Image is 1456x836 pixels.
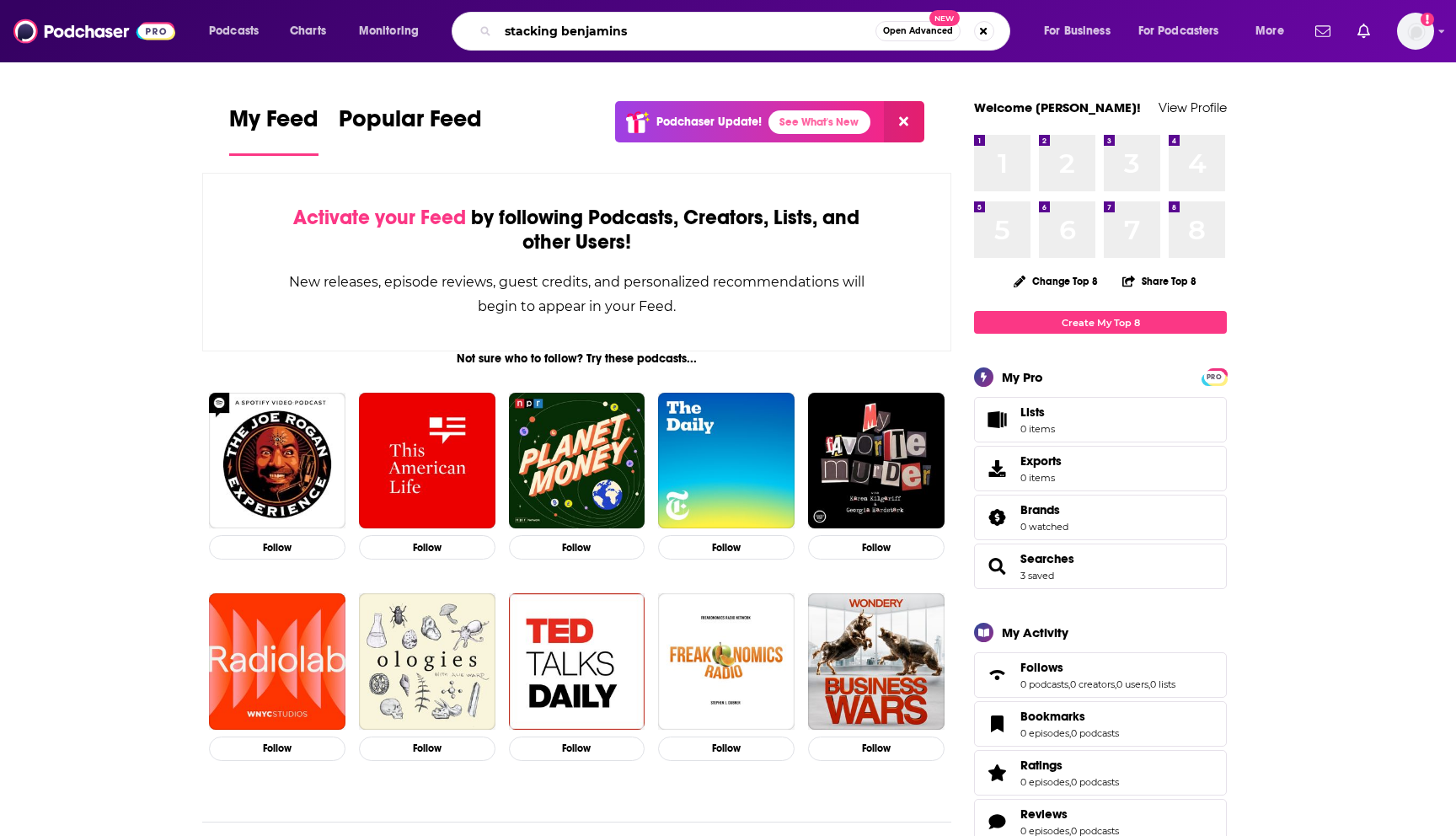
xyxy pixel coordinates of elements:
[1002,624,1068,640] div: My Activity
[980,663,1014,687] a: Follows
[980,506,1014,529] a: Brands
[1115,678,1116,690] span: ,
[658,593,795,730] img: Freakonomics Radio
[980,761,1014,785] a: Ratings
[974,750,1227,796] span: Ratings
[1127,18,1244,45] button: open menu
[1032,18,1132,45] button: open menu
[359,393,495,529] img: This American Life
[980,457,1014,480] span: Exports
[509,535,645,560] button: Follow
[359,593,495,730] img: Ologies with Alie Ward
[1069,727,1071,739] span: ,
[1020,660,1063,675] span: Follows
[197,18,281,45] button: open menu
[229,104,318,143] span: My Feed
[1397,13,1434,50] span: Logged in as Kapplewhaite
[202,351,951,366] div: Not sure who to follow? Try these podcasts...
[1020,758,1063,773] span: Ratings
[209,393,345,529] img: The Joe Rogan Experience
[1020,660,1175,675] a: Follows
[1116,678,1148,690] a: 0 users
[209,593,345,730] img: Radiolab
[339,104,482,143] span: Popular Feed
[509,393,645,529] a: Planet Money
[1309,17,1337,46] a: Show notifications dropdown
[1020,807,1068,822] span: Reviews
[980,810,1014,833] a: Reviews
[974,495,1227,540] span: Brands
[359,737,495,761] button: Follow
[808,535,945,560] button: Follow
[974,397,1227,442] a: Lists
[1159,99,1227,115] a: View Profile
[929,10,960,26] span: New
[1020,807,1119,822] a: Reviews
[658,393,795,529] img: The Daily
[1255,19,1284,43] span: More
[883,27,953,35] span: Open Advanced
[359,19,419,43] span: Monitoring
[1020,758,1119,773] a: Ratings
[1071,776,1119,788] a: 0 podcasts
[509,593,645,730] img: TED Talks Daily
[1002,369,1043,385] div: My Pro
[13,15,175,47] img: Podchaser - Follow, Share and Rate Podcasts
[974,701,1227,747] span: Bookmarks
[1020,423,1055,435] span: 0 items
[768,110,870,134] a: See What's New
[339,104,482,156] a: Popular Feed
[209,737,345,761] button: Follow
[290,19,326,43] span: Charts
[974,311,1227,334] a: Create My Top 8
[1204,370,1224,383] a: PRO
[1044,19,1111,43] span: For Business
[1020,570,1054,581] a: 3 saved
[875,21,961,41] button: Open AdvancedNew
[1204,371,1224,383] span: PRO
[1020,709,1119,724] a: Bookmarks
[980,555,1014,578] a: Searches
[1070,678,1115,690] a: 0 creators
[287,270,866,319] div: New releases, episode reviews, guest credits, and personalized recommendations will begin to appe...
[808,593,945,730] img: Business Wars
[1020,709,1085,724] span: Bookmarks
[808,737,945,761] button: Follow
[209,19,259,43] span: Podcasts
[1020,776,1069,788] a: 0 episodes
[974,446,1227,491] a: Exports
[1397,13,1434,50] img: User Profile
[658,535,795,560] button: Follow
[1020,727,1069,739] a: 0 episodes
[808,393,945,529] img: My Favorite Murder with Karen Kilgariff and Georgia Hardstark
[468,12,1026,51] div: Search podcasts, credits, & more...
[980,408,1014,431] span: Lists
[347,18,441,45] button: open menu
[1121,265,1197,297] button: Share Top 8
[1020,678,1068,690] a: 0 podcasts
[279,18,336,45] a: Charts
[293,205,466,230] span: Activate your Feed
[658,737,795,761] button: Follow
[1020,405,1045,420] span: Lists
[1068,678,1070,690] span: ,
[1020,502,1060,517] span: Brands
[1004,271,1108,292] button: Change Top 8
[1244,18,1305,45] button: open menu
[974,544,1227,589] span: Searches
[1020,453,1062,469] span: Exports
[1020,551,1074,566] a: Searches
[1020,405,1055,420] span: Lists
[498,18,875,45] input: Search podcasts, credits, & more...
[974,99,1141,115] a: Welcome [PERSON_NAME]!
[229,104,318,156] a: My Feed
